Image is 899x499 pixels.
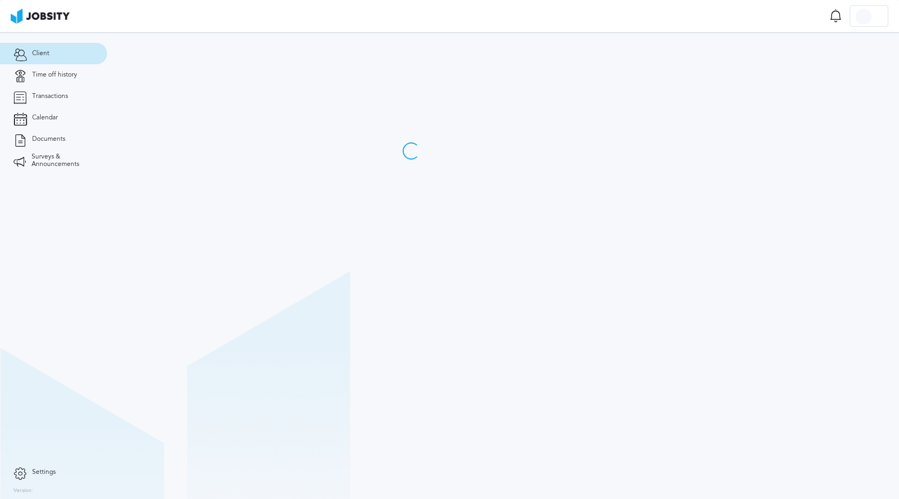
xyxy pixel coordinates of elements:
span: Client [32,50,49,57]
span: Transactions [32,93,68,100]
span: Time off history [32,71,77,79]
span: Settings [32,468,56,476]
span: Documents [32,135,65,143]
span: Surveys & Announcements [32,153,94,168]
label: Version: [13,488,33,494]
span: Calendar [32,114,58,122]
img: ab4bad089aa723f57921c736e9817d99.png [11,9,70,24]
